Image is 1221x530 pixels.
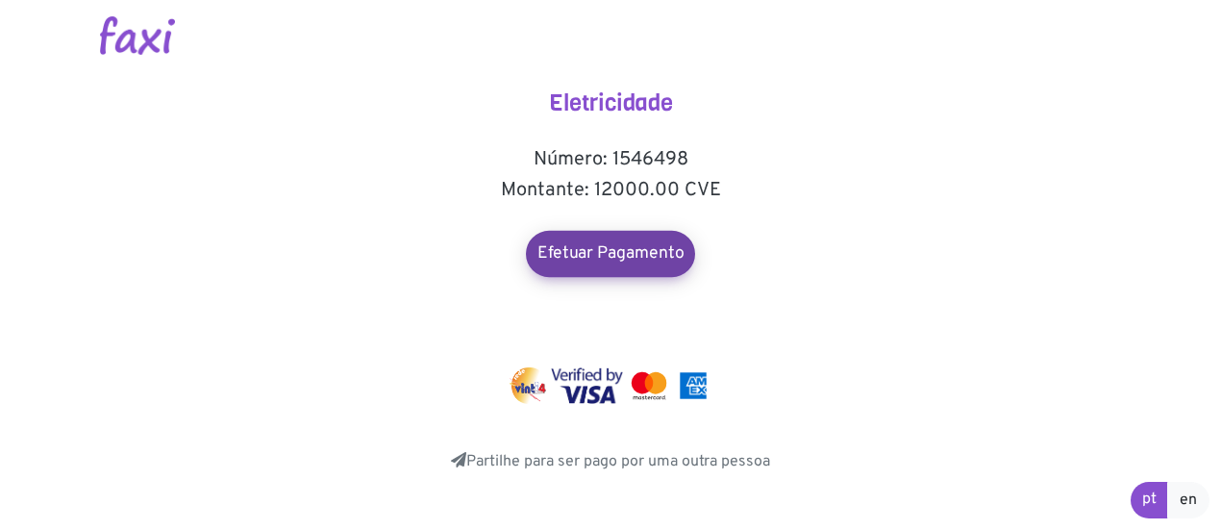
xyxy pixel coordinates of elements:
img: vinti4 [510,367,548,404]
h5: Montante: 12000.00 CVE [418,179,803,202]
img: visa [551,367,623,404]
a: Partilhe para ser pago por uma outra pessoa [451,452,770,471]
img: mastercard [675,367,711,404]
img: mastercard [627,367,671,404]
a: Efetuar Pagamento [526,231,695,277]
h5: Número: 1546498 [418,148,803,171]
a: pt [1131,482,1168,518]
h4: Eletricidade [418,89,803,117]
a: en [1167,482,1209,518]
